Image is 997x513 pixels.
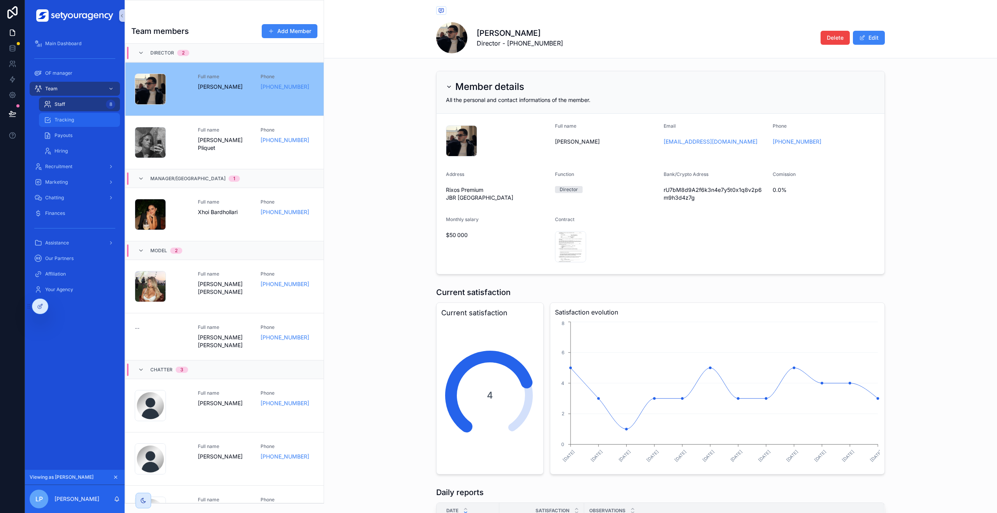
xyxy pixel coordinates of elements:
[446,97,590,103] span: All the personal and contact informations of the member.
[261,390,314,396] span: Phone
[198,334,252,349] span: [PERSON_NAME] [PERSON_NAME]
[436,487,484,498] h1: Daily reports
[198,74,252,80] span: Full name
[729,449,743,463] text: [DATE]
[30,474,93,480] span: Viewing as [PERSON_NAME]
[869,449,883,463] text: [DATE]
[813,449,827,463] text: [DATE]
[135,324,139,332] span: --
[125,62,324,116] a: Full name[PERSON_NAME]Phone[PHONE_NUMBER]
[39,144,120,158] a: Hiring
[55,101,65,107] span: Staff
[25,31,125,307] div: scrollable content
[175,248,178,254] div: 2
[125,313,324,360] a: --Full name[PERSON_NAME] [PERSON_NAME]Phone[PHONE_NUMBER]
[701,449,715,463] text: [DATE]
[45,240,69,246] span: Assistance
[45,40,81,47] span: Main Dashboard
[125,260,324,313] a: Full name[PERSON_NAME] [PERSON_NAME]Phone[PHONE_NUMBER]
[198,199,252,205] span: Full name
[262,24,317,38] button: Add Member
[560,186,578,193] div: Director
[561,441,564,447] tspan: 0
[125,188,324,241] a: Full nameXhoi BardhollariPhone[PHONE_NUMBER]
[45,195,64,201] span: Chatting
[785,449,799,463] text: [DATE]
[757,449,771,463] text: [DATE]
[261,208,309,216] a: [PHONE_NUMBER]
[125,432,324,485] a: Full name[PERSON_NAME]Phone[PHONE_NUMBER]
[30,267,120,281] a: Affiliation
[261,399,309,407] a: [PHONE_NUMBER]
[45,70,72,76] span: OF manager
[477,28,563,39] h1: [PERSON_NAME]
[30,236,120,250] a: Assistance
[198,399,252,407] span: [PERSON_NAME]
[261,497,314,503] span: Phone
[664,123,676,129] span: Email
[664,171,708,177] span: Bank/Crypto Adress
[827,34,844,42] span: Delete
[555,307,880,317] span: Satisfaction evolution
[45,255,74,262] span: Our Partners
[30,251,120,265] a: Our Partners
[618,449,632,463] text: [DATE]
[555,216,574,222] span: Contract
[30,37,120,51] a: Main Dashboard
[555,320,880,469] div: chart
[198,280,252,296] span: [PERSON_NAME] [PERSON_NAME]
[261,334,309,341] a: [PHONE_NUMBER]
[30,160,120,174] a: Recruitment
[30,175,120,189] a: Marketing
[555,171,574,177] span: Function
[150,176,225,182] span: Manager/[GEOGRAPHIC_DATA]
[441,307,539,318] h3: Current satisfaction
[45,179,68,185] span: Marketing
[45,163,72,170] span: Recruitment
[233,176,235,182] div: 1
[555,123,576,129] span: Full name
[198,497,252,503] span: Full name
[125,379,324,432] a: Full name[PERSON_NAME]Phone[PHONE_NUMBER]
[30,191,120,205] a: Chatting
[198,453,252,460] span: [PERSON_NAME]
[261,324,314,330] span: Phone
[39,97,120,111] a: Staff8
[773,171,796,177] span: Comission
[36,9,113,22] img: App logo
[131,26,189,37] h1: Team members
[45,210,65,216] span: Finances
[261,127,314,133] span: Phone
[45,86,58,92] span: Team
[487,389,493,402] span: 4
[198,324,252,330] span: Full name
[150,248,167,254] span: Model
[477,39,563,48] span: Director - [PHONE_NUMBER]
[261,136,309,144] a: [PHONE_NUMBER]
[30,66,120,80] a: OF manager
[664,138,757,146] a: [EMAIL_ADDRESS][DOMAIN_NAME]
[55,117,74,123] span: Tracking
[841,449,855,463] text: [DATE]
[180,367,183,373] div: 3
[562,350,564,355] tspan: 6
[773,138,821,146] a: [PHONE_NUMBER]
[198,443,252,450] span: Full name
[150,50,174,56] span: Director
[55,132,72,139] span: Payouts
[853,31,885,45] button: Edit
[198,127,252,133] span: Full name
[261,199,314,205] span: Phone
[106,100,115,109] div: 8
[55,148,68,154] span: Hiring
[261,271,314,277] span: Phone
[30,82,120,96] a: Team
[261,83,309,91] a: [PHONE_NUMBER]
[446,216,479,222] span: Monthly salary
[821,31,850,45] button: Delete
[562,411,564,416] tspan: 2
[45,271,66,277] span: Affiliation
[646,449,660,463] text: [DATE]
[39,113,120,127] a: Tracking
